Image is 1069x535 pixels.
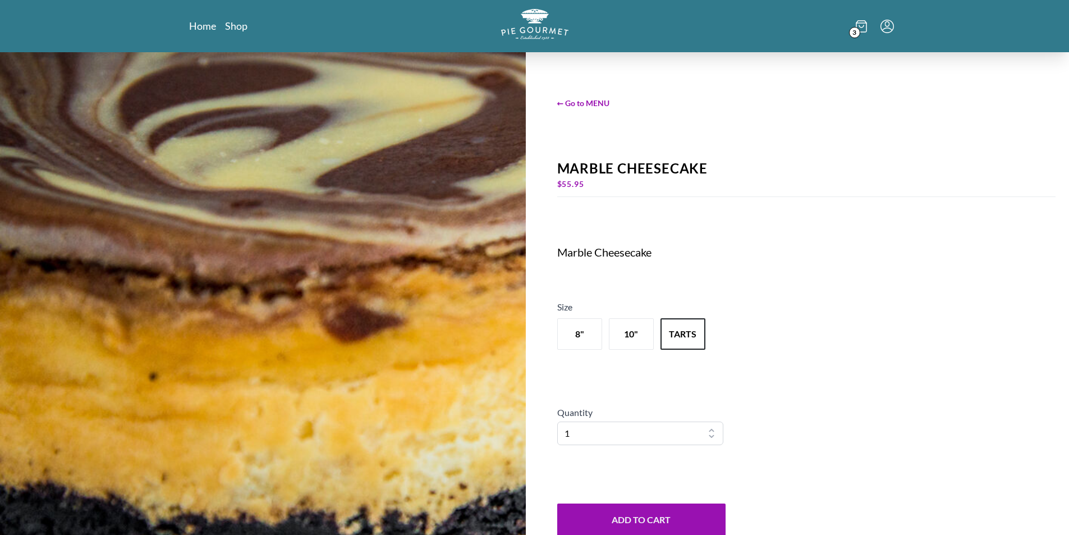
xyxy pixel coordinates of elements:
span: Size [557,301,572,312]
a: Shop [225,19,247,33]
button: Menu [880,20,894,33]
a: Home [189,19,216,33]
span: Quantity [557,407,593,418]
button: Variant Swatch [660,318,705,350]
select: Quantity [557,422,723,445]
img: logo [501,9,568,40]
div: Marble Cheesecake [557,161,1056,176]
span: 3 [849,27,860,38]
button: Variant Swatch [557,318,602,350]
button: Variant Swatch [609,318,654,350]
span: ← Go to MENU [557,97,1056,109]
a: Logo [501,9,568,43]
div: Marble Cheesecake [557,244,880,260]
div: $ 55.95 [557,176,1056,192]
